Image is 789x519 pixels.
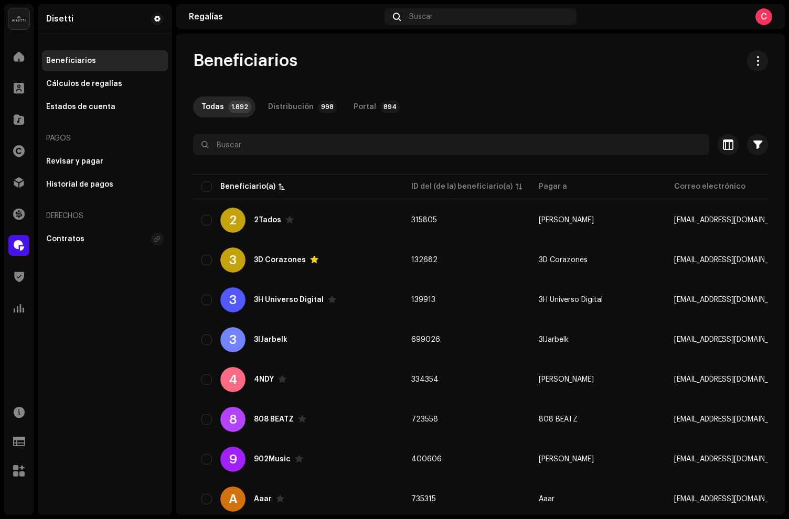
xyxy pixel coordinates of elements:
[220,447,246,472] div: 9
[539,376,594,383] span: Andres Beleño
[8,8,29,29] img: 02a7c2d3-3c89-4098-b12f-2ff2945c95ee
[318,101,337,113] p-badge: 998
[411,376,439,383] span: 334354
[46,235,84,243] div: Contratos
[228,101,251,113] p-badge: 1.892
[254,336,287,343] div: 3lJarbelk
[411,416,438,423] span: 723558
[193,50,297,71] span: Beneficiarios
[411,456,442,463] span: 400606
[411,336,440,343] span: 699026
[380,101,400,113] p-badge: 894
[220,287,246,312] div: 3
[411,181,513,192] div: ID del (de la) beneficiario(a)
[220,407,246,432] div: 8
[539,456,594,463] span: Alejandro Ordóñez
[268,96,314,117] div: Distribución
[254,456,291,463] div: 902Music
[42,50,168,71] re-m-nav-item: Beneficiarios
[254,495,272,503] div: Aaar
[411,495,436,503] span: 735315
[354,96,376,117] div: Portal
[539,416,578,423] span: 808 BEATZ
[539,336,569,343] span: 3lJarbelk
[539,256,588,264] span: 3D Corazones
[46,103,115,111] div: Estados de cuenta
[220,181,275,192] div: Beneficiario(a)
[409,13,433,21] span: Buscar
[254,376,274,383] div: 4NDY
[46,180,113,189] div: Historial de pagos
[220,486,246,512] div: A
[46,157,103,166] div: Revisar y pagar
[254,416,294,423] div: 808 BEATZ
[46,80,122,88] div: Cálculos de regalías
[42,126,168,151] re-a-nav-header: Pagos
[42,151,168,172] re-m-nav-item: Revisar y pagar
[411,296,435,304] span: 139913
[254,256,306,264] div: 3D Corazones
[220,208,246,233] div: 2
[220,247,246,273] div: 3
[46,57,96,65] div: Beneficiarios
[411,256,438,264] span: 132682
[42,229,168,250] re-m-nav-item: Contratos
[411,217,437,224] span: 315805
[539,296,603,304] span: 3H Universo Digital
[755,8,772,25] div: C
[201,96,224,117] div: Todas
[193,134,709,155] input: Buscar
[220,327,246,352] div: 3
[539,217,594,224] span: Juan Lorenzo
[42,96,168,117] re-m-nav-item: Estados de cuenta
[42,203,168,229] re-a-nav-header: Derechos
[42,174,168,195] re-m-nav-item: Historial de pagos
[220,367,246,392] div: 4
[539,495,555,503] span: Aaar
[254,296,324,304] div: 3H Universo Digital
[42,73,168,94] re-m-nav-item: Cálculos de regalías
[189,13,380,21] div: Regalías
[46,15,73,23] div: Disetti
[254,217,281,224] div: 2Tados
